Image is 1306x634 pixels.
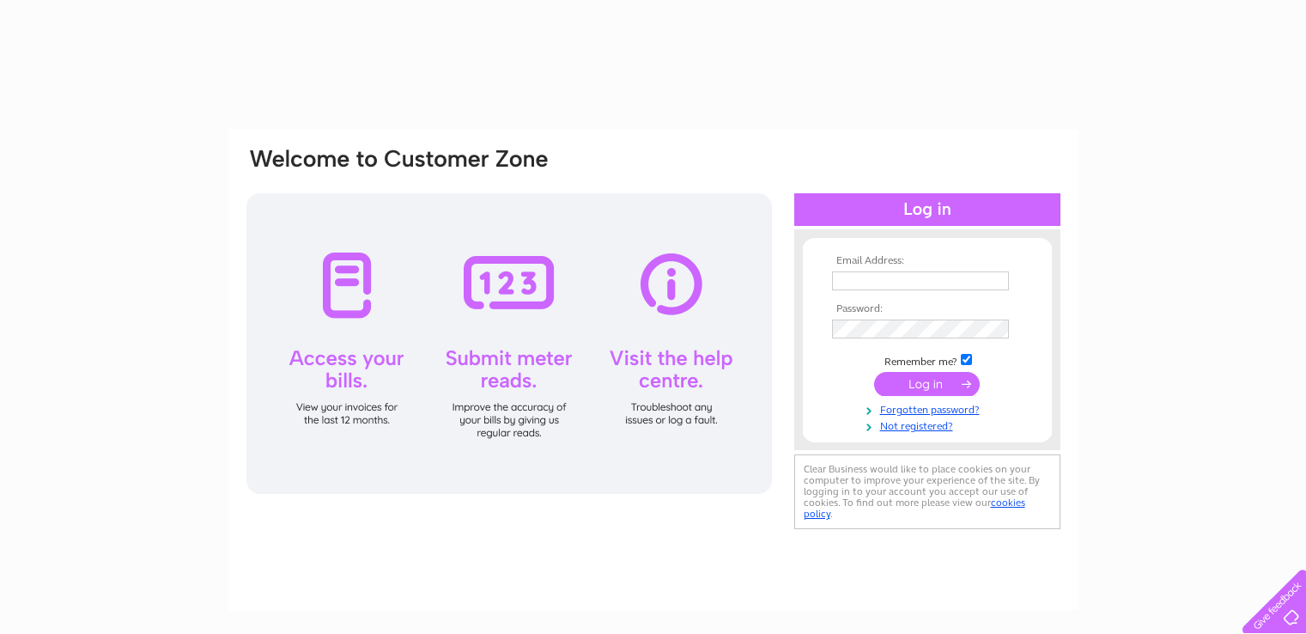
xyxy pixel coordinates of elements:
td: Remember me? [828,351,1027,369]
a: cookies policy [804,497,1025,520]
a: Not registered? [832,417,1027,433]
div: Clear Business would like to place cookies on your computer to improve your experience of the sit... [794,454,1060,529]
th: Password: [828,303,1027,315]
a: Forgotten password? [832,400,1027,417]
input: Submit [874,372,980,396]
th: Email Address: [828,255,1027,267]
